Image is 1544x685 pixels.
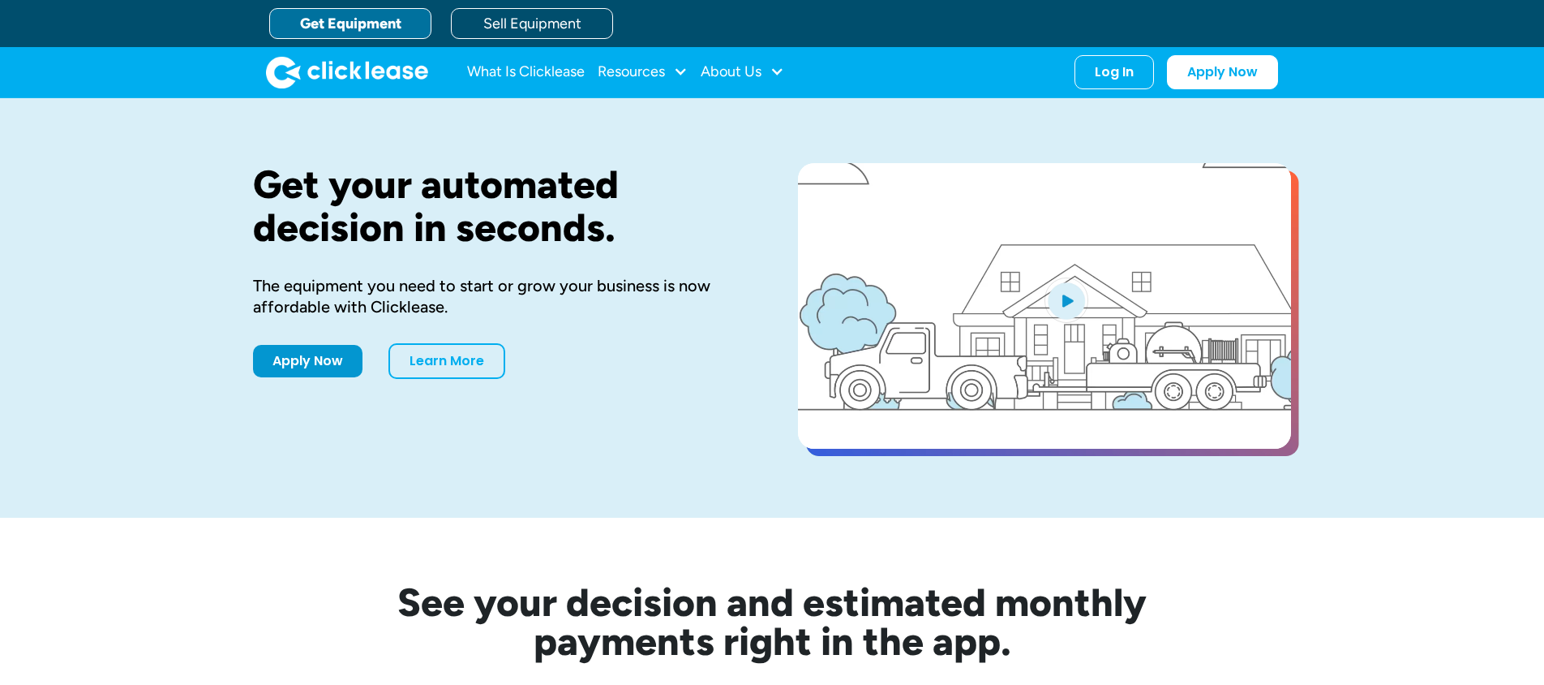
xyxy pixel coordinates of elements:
img: Clicklease logo [266,56,428,88]
a: open lightbox [798,163,1291,449]
a: home [266,56,428,88]
div: The equipment you need to start or grow your business is now affordable with Clicklease. [253,275,746,317]
a: Get Equipment [269,8,431,39]
div: Log In [1095,64,1134,80]
h1: Get your automated decision in seconds. [253,163,746,249]
div: About Us [701,56,784,88]
a: Apply Now [1167,55,1278,89]
a: Apply Now [253,345,362,377]
a: Learn More [388,343,505,379]
div: Resources [598,56,688,88]
a: What Is Clicklease [467,56,585,88]
a: Sell Equipment [451,8,613,39]
img: Blue play button logo on a light blue circular background [1044,278,1088,323]
h2: See your decision and estimated monthly payments right in the app. [318,583,1226,661]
